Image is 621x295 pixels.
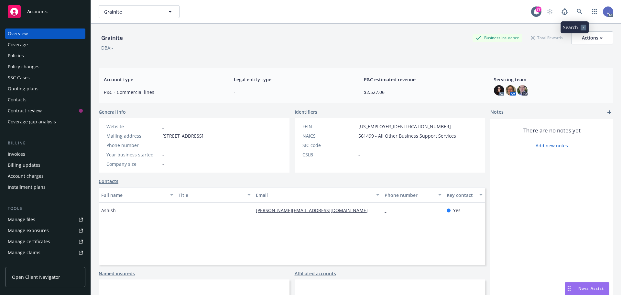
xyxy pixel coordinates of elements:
[494,76,608,83] span: Servicing team
[358,132,456,139] span: 561499 - All Other Business Support Services
[571,31,613,44] button: Actions
[99,178,118,185] a: Contacts
[234,76,348,83] span: Legal entity type
[8,117,56,127] div: Coverage gap analysis
[302,151,356,158] div: CSLB
[8,40,28,50] div: Coverage
[565,282,573,295] div: Drag to move
[8,62,39,72] div: Policy changes
[256,192,372,199] div: Email
[506,85,516,96] img: photo
[8,182,46,192] div: Installment plans
[162,151,164,158] span: -
[5,95,85,105] a: Contacts
[101,192,166,199] div: Full name
[5,3,85,21] a: Accounts
[5,258,85,269] a: Manage BORs
[5,51,85,61] a: Policies
[104,89,218,96] span: P&C - Commercial lines
[5,160,85,170] a: Billing updates
[447,192,475,199] div: Key contact
[256,207,373,213] a: [PERSON_NAME][EMAIL_ADDRESS][DOMAIN_NAME]
[99,187,176,203] button: Full name
[162,123,164,130] a: -
[8,225,49,236] div: Manage exposures
[605,108,613,116] a: add
[106,161,160,167] div: Company size
[101,44,113,51] div: DBA: -
[5,171,85,181] a: Account charges
[5,62,85,72] a: Policy changes
[385,192,434,199] div: Phone number
[8,247,40,258] div: Manage claims
[253,187,382,203] button: Email
[106,132,160,139] div: Mailing address
[490,108,504,116] span: Notes
[473,34,522,42] div: Business Insurance
[5,106,85,116] a: Contract review
[5,117,85,127] a: Coverage gap analysis
[565,282,609,295] button: Nova Assist
[5,140,85,146] div: Billing
[8,73,30,83] div: SSC Cases
[453,207,461,214] span: Yes
[5,214,85,225] a: Manage files
[8,106,42,116] div: Contract review
[528,34,566,42] div: Total Rewards
[558,5,571,18] a: Report a Bug
[5,73,85,83] a: SSC Cases
[578,286,604,291] span: Nova Assist
[302,142,356,149] div: SIC code
[99,270,135,277] a: Named insureds
[543,5,556,18] a: Start snowing
[104,76,218,83] span: Account type
[358,123,451,130] span: [US_EMPLOYER_IDENTIFICATION_NUMBER]
[8,214,35,225] div: Manage files
[8,51,24,61] div: Policies
[5,225,85,236] a: Manage exposures
[5,182,85,192] a: Installment plans
[5,205,85,212] div: Tools
[12,274,60,280] span: Open Client Navigator
[234,89,348,96] span: -
[179,192,244,199] div: Title
[179,207,180,214] span: -
[364,76,478,83] span: P&C estimated revenue
[382,187,444,203] button: Phone number
[582,32,603,44] div: Actions
[8,171,44,181] div: Account charges
[101,207,119,214] span: Ashish -
[5,84,85,94] a: Quoting plans
[8,28,28,39] div: Overview
[358,151,360,158] span: -
[162,142,164,149] span: -
[603,6,613,17] img: photo
[162,161,164,167] span: -
[302,132,356,139] div: NAICS
[104,8,160,15] span: Grainite
[536,6,541,12] div: 77
[358,142,360,149] span: -
[176,187,253,203] button: Title
[106,123,160,130] div: Website
[302,123,356,130] div: FEIN
[295,270,336,277] a: Affiliated accounts
[5,149,85,159] a: Invoices
[5,236,85,247] a: Manage certificates
[99,108,126,115] span: General info
[8,160,40,170] div: Billing updates
[588,5,601,18] a: Switch app
[162,132,203,139] span: [STREET_ADDRESS]
[444,187,485,203] button: Key contact
[8,95,27,105] div: Contacts
[5,28,85,39] a: Overview
[5,247,85,258] a: Manage claims
[8,149,25,159] div: Invoices
[5,40,85,50] a: Coverage
[99,34,125,42] div: Grainite
[106,142,160,149] div: Phone number
[8,84,38,94] div: Quoting plans
[27,9,48,14] span: Accounts
[295,108,317,115] span: Identifiers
